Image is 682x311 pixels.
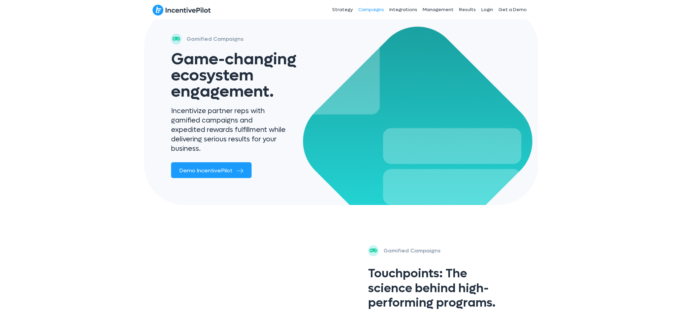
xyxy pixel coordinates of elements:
[496,1,529,18] a: Get a Demo
[368,266,495,310] span: Touchpoints: The science behind high-performing programs.
[479,1,496,18] a: Login
[153,4,211,16] img: IncentivePilot
[384,246,441,255] p: Gamified Campaigns
[356,1,387,18] a: Campaigns
[352,34,453,111] img: activations-hero (2)
[387,1,420,18] a: Integrations
[171,48,296,102] span: Game-changing ecosystem engagement.
[179,167,232,174] span: Demo IncentivePilot
[283,1,530,18] nav: Header Menu
[329,1,356,18] a: Strategy
[456,1,479,18] a: Results
[171,162,252,178] a: Demo IncentivePilot
[420,1,456,18] a: Management
[187,34,243,44] p: Gamified Campaigns
[171,106,287,153] p: Incentivize partner reps with gamified campaigns and expedited rewards fulfillment while deliveri...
